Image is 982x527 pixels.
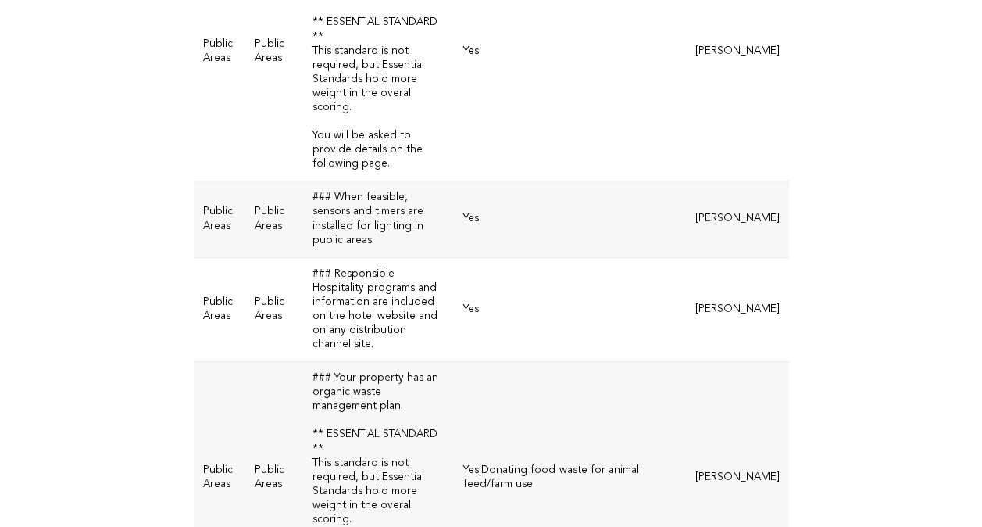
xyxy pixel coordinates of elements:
td: [PERSON_NAME] [685,181,788,257]
td: ### When feasible, sensors and timers are installed for lighting in public areas. [303,181,454,257]
td: Public Areas [194,181,246,257]
td: Public Areas [194,257,246,361]
td: Yes [454,181,685,257]
td: Public Areas [245,181,303,257]
td: ### Responsible Hospitality programs and information are included on the hotel website and on any... [303,257,454,361]
td: Yes [454,257,685,361]
td: Public Areas [245,257,303,361]
td: [PERSON_NAME] [685,257,788,361]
